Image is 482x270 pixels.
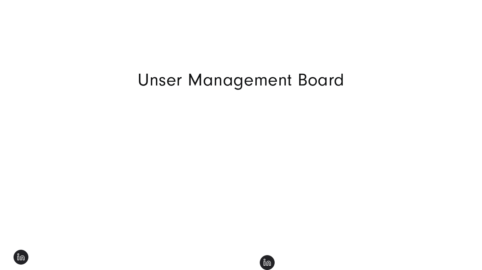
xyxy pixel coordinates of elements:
a: linkedin-black [260,254,275,268]
h1: Unser Management Board [14,72,468,89]
iframe: HubSpot Video [14,119,222,236]
img: linkedin-black [14,250,28,265]
iframe: HubSpot Video [260,124,468,241]
a: linkedin-black [14,249,28,262]
img: linkedin-black [260,255,275,270]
